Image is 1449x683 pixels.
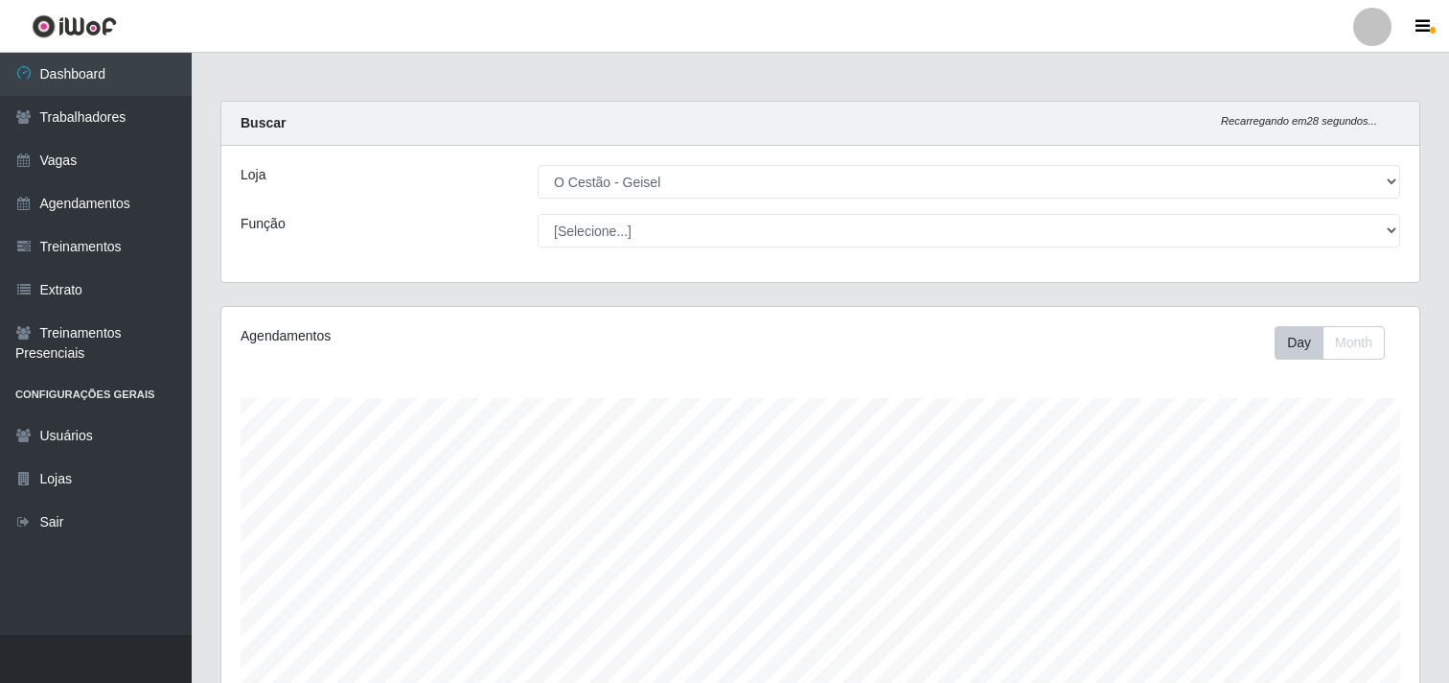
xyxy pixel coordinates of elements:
button: Month [1322,326,1385,360]
strong: Buscar [241,115,286,130]
div: First group [1275,326,1385,360]
label: Loja [241,165,265,185]
label: Função [241,214,286,234]
img: CoreUI Logo [32,14,117,38]
i: Recarregando em 28 segundos... [1221,115,1377,127]
div: Agendamentos [241,326,707,346]
button: Day [1275,326,1323,360]
div: Toolbar with button groups [1275,326,1400,360]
